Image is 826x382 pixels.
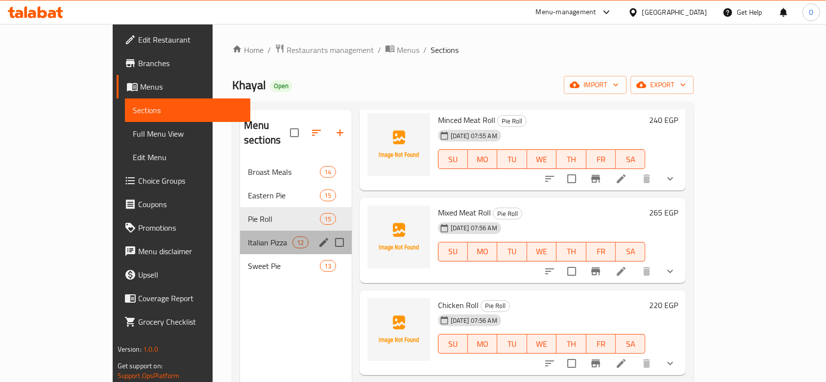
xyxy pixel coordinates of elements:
button: show more [658,260,682,283]
a: Full Menu View [125,122,251,145]
span: Eastern Pie [248,190,320,201]
button: MO [468,242,497,262]
div: [GEOGRAPHIC_DATA] [642,7,707,18]
span: 15 [320,191,335,200]
span: Select to update [561,353,582,374]
a: Edit menu item [615,265,627,277]
span: Menu disclaimer [138,245,243,257]
svg: Show Choices [664,173,676,185]
div: items [320,190,336,201]
span: MO [472,244,493,259]
a: Support.OpsPlatform [118,369,180,382]
span: 1.0.0 [143,343,158,356]
span: import [572,79,619,91]
span: MO [472,337,493,351]
nav: breadcrumb [232,44,694,56]
span: SU [442,152,464,167]
span: [DATE] 07:56 AM [447,223,501,233]
div: items [320,166,336,178]
span: Open [270,82,292,90]
button: sort-choices [538,167,561,191]
div: Open [270,80,292,92]
nav: Menu sections [240,156,352,282]
li: / [378,44,381,56]
span: TU [501,244,523,259]
button: show more [658,352,682,375]
button: Branch-specific-item [584,260,607,283]
span: Promotions [138,222,243,234]
span: FR [590,337,612,351]
span: Coverage Report [138,292,243,304]
a: Coupons [117,192,251,216]
span: Pie Roll [498,116,526,127]
span: Restaurants management [287,44,374,56]
span: Choice Groups [138,175,243,187]
button: show more [658,167,682,191]
span: WE [531,244,553,259]
span: Sections [431,44,459,56]
a: Menu disclaimer [117,239,251,263]
button: delete [635,260,658,283]
button: SA [616,334,645,354]
span: Pie Roll [248,213,320,225]
span: O [809,7,813,18]
svg: Show Choices [664,265,676,277]
li: / [423,44,427,56]
a: Choice Groups [117,169,251,192]
button: SA [616,149,645,169]
span: Select to update [561,261,582,282]
button: SA [616,242,645,262]
span: [DATE] 07:56 AM [447,316,501,325]
button: TU [497,149,527,169]
span: Pie Roll [493,208,522,219]
a: Grocery Checklist [117,310,251,334]
span: SA [620,337,641,351]
button: TH [557,242,586,262]
a: Upsell [117,263,251,286]
a: Edit Restaurant [117,28,251,51]
span: Broast Meals [248,166,320,178]
button: WE [527,242,557,262]
div: items [320,260,336,272]
span: 12 [293,238,308,247]
span: Menus [397,44,419,56]
span: Select to update [561,168,582,189]
span: Sort sections [305,121,328,144]
span: export [638,79,686,91]
div: Pie Roll [481,300,510,312]
button: delete [635,352,658,375]
span: FR [590,152,612,167]
span: Edit Restaurant [138,34,243,46]
button: Branch-specific-item [584,167,607,191]
a: Edit Menu [125,145,251,169]
button: sort-choices [538,260,561,283]
a: Sections [125,98,251,122]
span: WE [531,337,553,351]
a: Menus [117,75,251,98]
img: Mixed Meat Roll [367,206,430,268]
button: Branch-specific-item [584,352,607,375]
span: Upsell [138,269,243,281]
img: Minced Meat Roll [367,113,430,176]
span: Menus [140,81,243,93]
button: Add section [328,121,352,144]
span: Get support on: [118,359,163,372]
button: delete [635,167,658,191]
button: WE [527,149,557,169]
span: Italian Pizza [248,237,292,248]
span: TU [501,337,523,351]
div: Italian Pizza12edit [240,231,352,254]
span: MO [472,152,493,167]
span: TH [560,244,582,259]
a: Coverage Report [117,286,251,310]
h6: 265 EGP [649,206,678,219]
button: MO [468,334,497,354]
span: TH [560,337,582,351]
button: import [564,76,627,94]
span: Edit Menu [133,151,243,163]
span: Select all sections [284,122,305,143]
span: WE [531,152,553,167]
